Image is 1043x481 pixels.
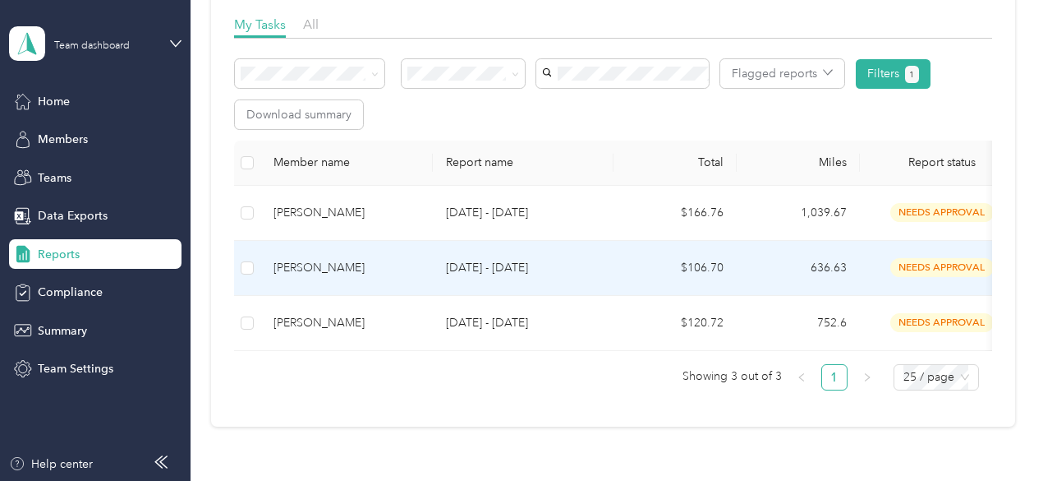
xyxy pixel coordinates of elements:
span: My Tasks [234,16,286,32]
span: All [303,16,319,32]
iframe: Everlance-gr Chat Button Frame [951,389,1043,481]
span: Showing 3 out of 3 [682,364,782,389]
span: Members [38,131,88,148]
span: needs approval [890,258,994,277]
th: Report name [433,141,613,186]
li: Next Page [854,364,880,391]
div: [PERSON_NAME] [273,314,420,332]
span: left [797,372,806,382]
td: $120.72 [613,296,737,351]
div: [PERSON_NAME] [273,204,420,222]
td: $106.70 [613,241,737,296]
span: 1 [909,67,914,82]
td: 752.6 [737,296,860,351]
p: [DATE] - [DATE] [446,314,600,332]
span: Teams [38,169,71,187]
div: Page Size [894,364,979,391]
li: 1 [821,364,848,391]
div: Miles [750,155,847,169]
p: [DATE] - [DATE] [446,259,600,277]
span: 25 / page [903,365,969,390]
div: [PERSON_NAME] [273,259,420,277]
button: left [788,364,815,391]
td: 1,039.67 [737,186,860,241]
span: Team Settings [38,360,113,377]
button: Help center [9,456,93,473]
td: $166.76 [613,186,737,241]
span: needs approval [890,313,994,332]
td: 636.63 [737,241,860,296]
button: Download summary [235,100,363,129]
span: right [862,372,872,382]
span: needs approval [890,203,994,222]
button: Filters1 [856,59,930,89]
th: Member name [260,141,433,186]
span: Reports [38,246,80,263]
p: [DATE] - [DATE] [446,204,600,222]
button: right [854,364,880,391]
div: Team dashboard [54,41,130,51]
a: 1 [822,365,847,390]
span: Data Exports [38,207,108,224]
button: Flagged reports [720,59,844,88]
span: Home [38,93,70,110]
div: Total [627,155,724,169]
span: Compliance [38,284,103,301]
button: 1 [905,66,919,83]
span: Summary [38,322,87,340]
li: Previous Page [788,364,815,391]
span: Report status [873,155,1011,169]
div: Member name [273,155,420,169]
